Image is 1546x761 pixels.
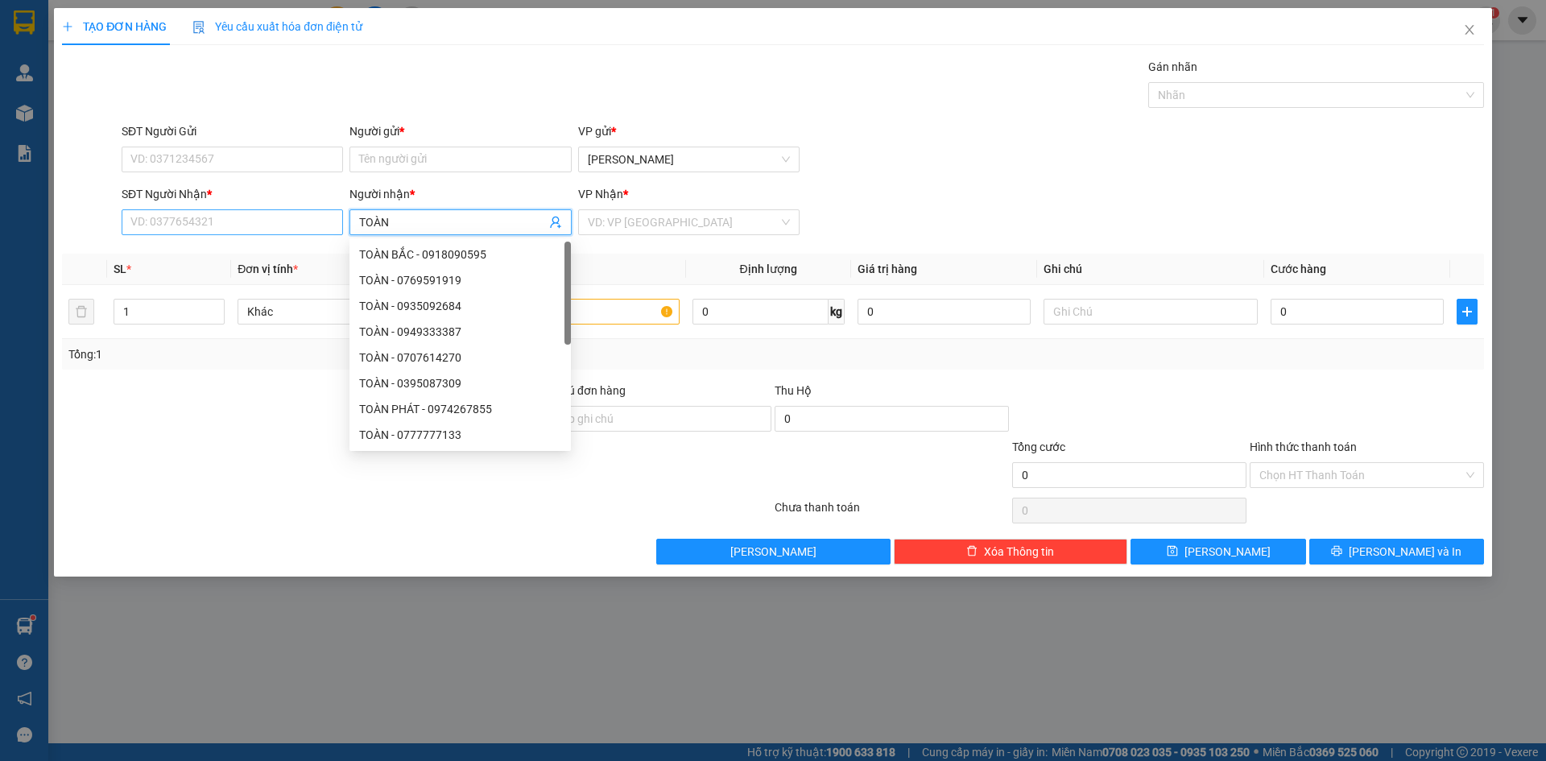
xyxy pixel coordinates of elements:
[775,384,812,397] span: Thu Hộ
[359,246,561,263] div: TOÀN BẮC - 0918090595
[349,122,571,140] div: Người gửi
[730,543,816,560] span: [PERSON_NAME]
[829,299,845,325] span: kg
[1037,254,1264,285] th: Ghi chú
[1331,545,1342,558] span: printer
[537,384,626,397] label: Ghi chú đơn hàng
[588,147,790,172] span: Phạm Ngũ Lão
[359,374,561,392] div: TOÀN - 0395087309
[858,263,917,275] span: Giá trị hàng
[349,242,571,267] div: TOÀN BẮC - 0918090595
[6,6,47,47] img: logo
[349,370,571,396] div: TOÀN - 0395087309
[1271,263,1326,275] span: Cước hàng
[35,110,207,122] span: ----------------------------------------------
[894,539,1128,565] button: deleteXóa Thông tin
[349,396,571,422] div: TOÀN PHÁT - 0974267855
[578,188,623,201] span: VP Nhận
[1044,299,1258,325] input: Ghi Chú
[62,21,73,32] span: plus
[122,70,225,87] span: ĐC: Căn 3M CT2 VCN Phước Hải - [GEOGRAPHIC_DATA]
[62,20,167,33] span: TẠO ĐƠN HÀNG
[1184,543,1271,560] span: [PERSON_NAME]
[359,323,561,341] div: TOÀN - 0949333387
[1309,539,1484,565] button: printer[PERSON_NAME] và In
[1457,299,1478,325] button: plus
[537,406,771,432] input: Ghi chú đơn hàng
[349,345,571,370] div: TOÀN - 0707614270
[359,297,561,315] div: TOÀN - 0935092684
[122,93,224,101] span: ĐT: 0935877566, 0935822366
[465,299,679,325] input: VD: Bàn, Ghế
[114,263,126,275] span: SL
[349,319,571,345] div: TOÀN - 0949333387
[984,543,1054,560] span: Xóa Thông tin
[1457,305,1477,318] span: plus
[68,345,597,363] div: Tổng: 1
[1012,440,1065,453] span: Tổng cước
[192,20,362,33] span: Yêu cầu xuất hóa đơn điện tử
[359,349,561,366] div: TOÀN - 0707614270
[6,74,105,82] span: ĐC: 275H [PERSON_NAME]
[122,122,343,140] div: SĐT Người Gửi
[1131,539,1305,565] button: save[PERSON_NAME]
[6,55,99,63] span: VP Gửi: [PERSON_NAME]
[773,498,1011,527] div: Chưa thanh toán
[359,271,561,289] div: TOÀN - 0769591919
[1148,60,1197,73] label: Gán nhãn
[349,422,571,448] div: TOÀN - 0777777133
[1349,543,1461,560] span: [PERSON_NAME] và In
[68,299,94,325] button: delete
[549,216,562,229] span: user-add
[740,263,797,275] span: Định lượng
[349,267,571,293] div: TOÀN - 0769591919
[1463,23,1476,36] span: close
[122,51,203,67] span: VP Nhận: VP hàng [GEOGRAPHIC_DATA]
[656,539,891,565] button: [PERSON_NAME]
[359,426,561,444] div: TOÀN - 0777777133
[94,19,192,35] strong: [PERSON_NAME]
[122,185,343,203] div: SĐT Người Nhận
[192,21,205,34] img: icon
[349,185,571,203] div: Người nhận
[966,545,978,558] span: delete
[578,122,800,140] div: VP gửi
[6,89,116,105] span: ĐT:02839204577, 02839201727, 02839204577
[1447,8,1492,53] button: Close
[1167,545,1178,558] span: save
[238,263,298,275] span: Đơn vị tính
[247,300,442,324] span: Khác
[349,293,571,319] div: TOÀN - 0935092684
[858,299,1031,325] input: 0
[359,400,561,418] div: TOÀN PHÁT - 0974267855
[1250,440,1357,453] label: Hình thức thanh toán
